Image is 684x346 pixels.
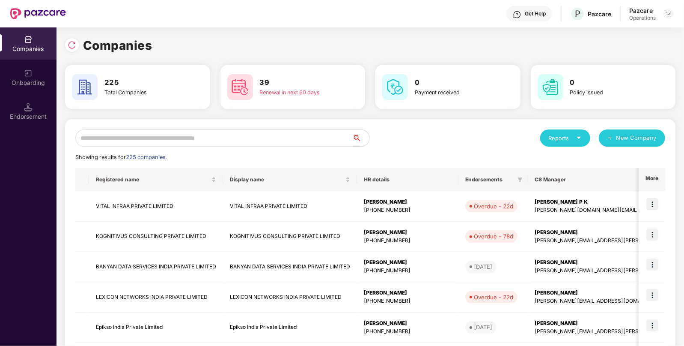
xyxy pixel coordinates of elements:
div: [PERSON_NAME] [364,229,452,237]
div: [PHONE_NUMBER] [364,297,452,305]
td: KOGNITIVUS CONSULTING PRIVATE LIMITED [89,222,223,252]
img: svg+xml;base64,PHN2ZyB4bWxucz0iaHR0cDovL3d3dy53My5vcmcvMjAwMC9zdmciIHdpZHRoPSI2MCIgaGVpZ2h0PSI2MC... [382,74,408,100]
span: 225 companies. [126,154,167,160]
div: Payment received [415,88,488,97]
span: Registered name [96,176,210,183]
td: Epikso India Private Limited [89,313,223,343]
div: Policy issued [570,88,644,97]
img: svg+xml;base64,PHN2ZyBpZD0iSGVscC0zMngzMiIgeG1sbnM9Imh0dHA6Ly93d3cudzMub3JnLzIwMDAvc3ZnIiB3aWR0aD... [513,10,521,19]
div: Reports [549,134,582,142]
img: icon [646,319,658,331]
td: Epikso India Private Limited [223,313,357,343]
div: [PERSON_NAME] [364,319,452,328]
img: svg+xml;base64,PHN2ZyB4bWxucz0iaHR0cDovL3d3dy53My5vcmcvMjAwMC9zdmciIHdpZHRoPSI2MCIgaGVpZ2h0PSI2MC... [227,74,253,100]
img: icon [646,259,658,271]
img: New Pazcare Logo [10,8,66,19]
div: Renewal in next 60 days [260,88,333,97]
div: [PHONE_NUMBER] [364,206,452,214]
div: Operations [629,15,656,21]
img: svg+xml;base64,PHN2ZyBpZD0iRHJvcGRvd24tMzJ4MzIiIHhtbG5zPSJodHRwOi8vd3d3LnczLm9yZy8yMDAwL3N2ZyIgd2... [665,10,672,17]
img: icon [646,289,658,301]
div: Overdue - 78d [474,232,513,241]
div: [PHONE_NUMBER] [364,237,452,245]
span: Showing results for [75,154,167,160]
img: svg+xml;base64,PHN2ZyBpZD0iQ29tcGFuaWVzIiB4bWxucz0iaHR0cDovL3d3dy53My5vcmcvMjAwMC9zdmciIHdpZHRoPS... [24,35,33,44]
h3: 0 [415,77,488,88]
div: [PHONE_NUMBER] [364,328,452,336]
img: icon [646,229,658,241]
div: Overdue - 22d [474,202,513,211]
div: [DATE] [474,262,492,271]
td: VITAL INFRAA PRIVATE LIMITED [89,191,223,222]
img: svg+xml;base64,PHN2ZyB3aWR0aD0iMjAiIGhlaWdodD0iMjAiIHZpZXdCb3g9IjAgMCAyMCAyMCIgZmlsbD0ibm9uZSIgeG... [24,69,33,78]
button: search [352,129,370,147]
td: LEXICON NETWORKS INDIA PRIVATE LIMITED [223,282,357,313]
td: BANYAN DATA SERVICES INDIA PRIVATE LIMITED [223,252,357,282]
div: Overdue - 22d [474,293,513,301]
img: icon [646,198,658,210]
h3: 225 [104,77,178,88]
h3: 0 [570,77,644,88]
td: LEXICON NETWORKS INDIA PRIVATE LIMITED [89,282,223,313]
button: plusNew Company [599,129,665,147]
div: Get Help [525,10,546,17]
td: BANYAN DATA SERVICES INDIA PRIVATE LIMITED [89,252,223,282]
span: New Company [616,134,657,142]
span: Display name [230,176,344,183]
img: svg+xml;base64,PHN2ZyB4bWxucz0iaHR0cDovL3d3dy53My5vcmcvMjAwMC9zdmciIHdpZHRoPSI2MCIgaGVpZ2h0PSI2MC... [538,74,563,100]
span: caret-down [576,135,582,141]
th: HR details [357,168,458,191]
th: More [639,168,665,191]
img: svg+xml;base64,PHN2ZyB3aWR0aD0iMTQuNSIgaGVpZ2h0PSIxNC41IiB2aWV3Qm94PSIwIDAgMTYgMTYiIGZpbGw9Im5vbm... [24,103,33,111]
div: [PERSON_NAME] [364,198,452,206]
div: [PERSON_NAME] [364,259,452,267]
div: [PHONE_NUMBER] [364,267,452,275]
span: filter [517,177,523,182]
div: Total Companies [104,88,178,97]
td: KOGNITIVUS CONSULTING PRIVATE LIMITED [223,222,357,252]
th: Registered name [89,168,223,191]
span: search [352,135,369,141]
td: VITAL INFRAA PRIVATE LIMITED [223,191,357,222]
div: Pazcare [629,6,656,15]
div: [DATE] [474,323,492,331]
img: svg+xml;base64,PHN2ZyB4bWxucz0iaHR0cDovL3d3dy53My5vcmcvMjAwMC9zdmciIHdpZHRoPSI2MCIgaGVpZ2h0PSI2MC... [72,74,98,100]
th: Display name [223,168,357,191]
span: filter [516,175,524,185]
div: [PERSON_NAME] [364,289,452,297]
h3: 39 [260,77,333,88]
h1: Companies [83,36,152,55]
span: plus [607,135,613,142]
span: P [575,9,580,19]
div: Pazcare [588,10,611,18]
img: svg+xml;base64,PHN2ZyBpZD0iUmVsb2FkLTMyeDMyIiB4bWxucz0iaHR0cDovL3d3dy53My5vcmcvMjAwMC9zdmciIHdpZH... [68,41,76,49]
span: Endorsements [465,176,514,183]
